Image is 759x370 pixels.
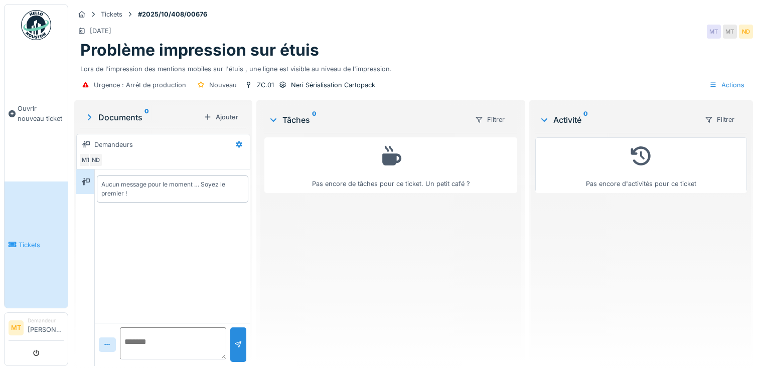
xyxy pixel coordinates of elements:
[144,111,149,123] sup: 0
[101,180,244,198] div: Aucun message pour le moment … Soyez le premier !
[312,114,317,126] sup: 0
[471,112,509,127] div: Filtrer
[94,140,133,149] div: Demandeurs
[5,181,68,308] a: Tickets
[539,114,696,126] div: Activité
[90,26,111,36] div: [DATE]
[5,46,68,181] a: Ouvrir nouveau ticket
[84,111,200,123] div: Documents
[134,10,211,19] strong: #2025/10/408/00676
[271,142,511,189] div: Pas encore de tâches pour ce ticket. Un petit café ?
[291,80,375,90] div: Neri Sérialisation Cartopack
[707,25,721,39] div: MT
[19,240,64,250] span: Tickets
[583,114,588,126] sup: 0
[18,104,64,123] span: Ouvrir nouveau ticket
[101,10,122,19] div: Tickets
[89,153,103,167] div: ND
[9,317,64,341] a: MT Demandeur[PERSON_NAME]
[705,78,749,92] div: Actions
[28,317,64,324] div: Demandeur
[542,142,740,189] div: Pas encore d'activités pour ce ticket
[739,25,753,39] div: ND
[28,317,64,338] li: [PERSON_NAME]
[200,110,242,124] div: Ajouter
[80,60,747,74] div: Lors de l'impression des mentions mobiles sur l'étuis , une ligne est visible au niveau de l'impr...
[209,80,237,90] div: Nouveau
[723,25,737,39] div: MT
[268,114,467,126] div: Tâches
[79,153,93,167] div: MT
[9,320,24,335] li: MT
[94,80,186,90] div: Urgence : Arrêt de production
[21,10,51,40] img: Badge_color-CXgf-gQk.svg
[700,112,739,127] div: Filtrer
[257,80,274,90] div: ZC.01
[80,41,319,60] h1: Problème impression sur étuis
